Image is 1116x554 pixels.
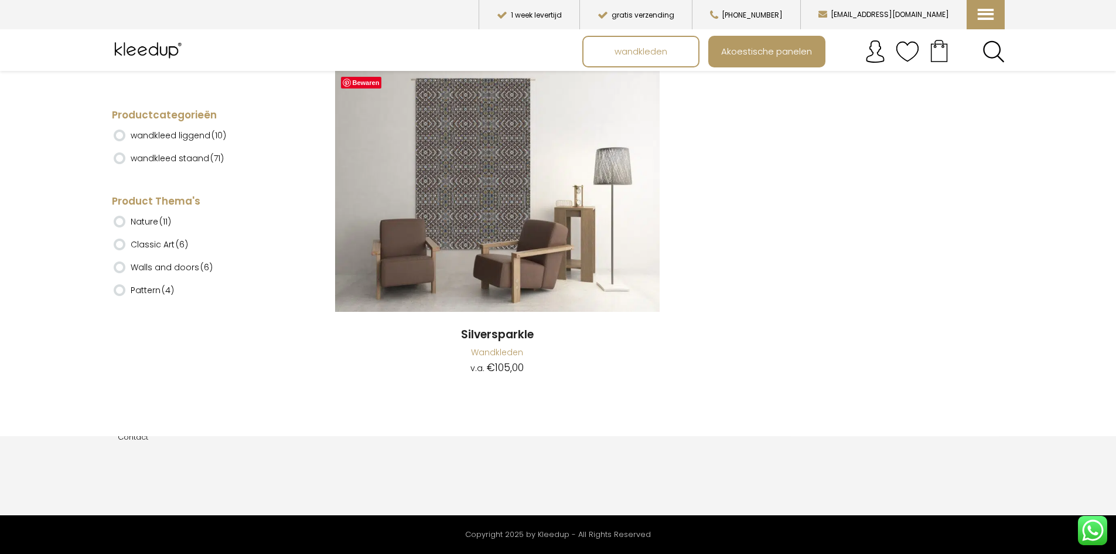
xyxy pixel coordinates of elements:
span: (71) [210,152,224,164]
label: wandkleed liggend [131,125,226,145]
label: Pattern [131,280,174,300]
label: Classic Art [131,234,188,254]
img: verlanglijstje.svg [896,40,919,63]
span: wandkleden [608,40,674,63]
span: (6) [200,261,213,273]
span: v.a. [470,362,484,374]
span: (10) [211,130,226,141]
a: Search [982,40,1005,63]
img: account.svg [864,40,887,63]
bdi: 105,00 [487,361,524,375]
a: Your cart [919,36,959,65]
div: Copyright 2025 by Kleedup - All Rights Reserved [112,527,1005,542]
span: (4) [162,284,174,296]
span: € [487,361,495,375]
span: (6) [176,239,188,250]
label: wandkleed staand [131,148,224,168]
a: Silversparkle [335,327,660,343]
a: wandkleden [583,37,698,66]
a: Silversparkle [335,69,660,314]
label: Walls and doors [131,257,213,277]
img: Kleedup [112,36,187,65]
img: Silversparkle [335,69,660,312]
a: Bewaren [341,77,382,89]
h4: Product Thema's [112,195,291,209]
a: Wandkleden [471,346,523,358]
a: Contact [118,431,148,443]
a: Akoestische panelen [709,37,824,66]
label: Nature [131,212,171,232]
nav: Main menu [582,36,1013,67]
h4: Productcategorieën [112,108,291,123]
span: (11) [159,216,171,227]
span: Akoestische panelen [715,40,818,63]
